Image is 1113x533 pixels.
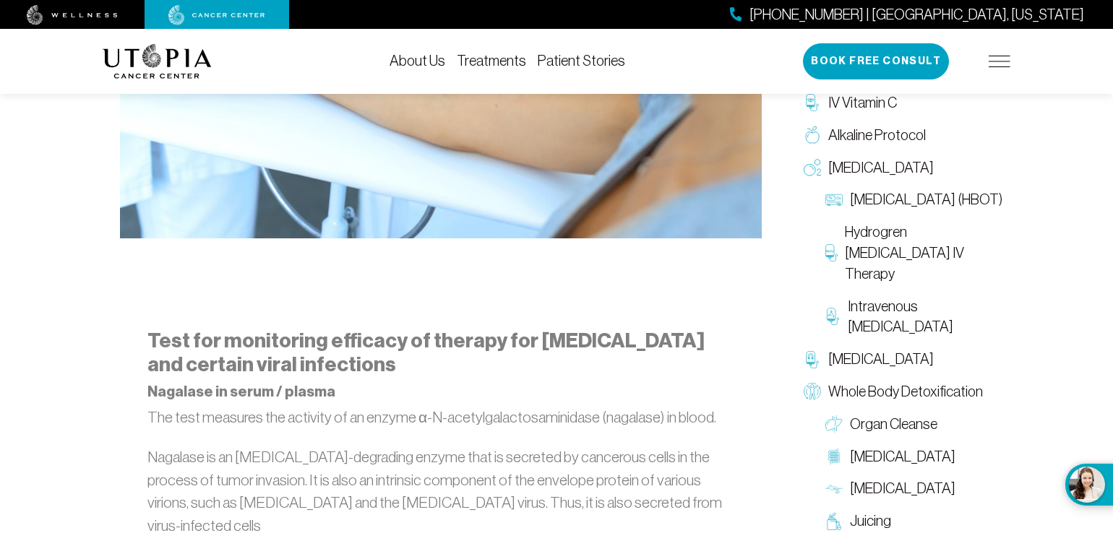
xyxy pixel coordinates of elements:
a: About Us [390,53,445,69]
img: Organ Cleanse [825,415,843,433]
span: [MEDICAL_DATA] [828,349,934,370]
a: Organ Cleanse [818,408,1010,441]
span: Intravenous [MEDICAL_DATA] [848,296,1003,338]
img: Hyperbaric Oxygen Therapy (HBOT) [825,191,843,209]
a: [MEDICAL_DATA] [818,472,1010,505]
a: Whole Body Detoxification [796,376,1010,408]
img: icon-hamburger [989,56,1010,67]
a: Intravenous [MEDICAL_DATA] [818,290,1010,344]
span: [MEDICAL_DATA] [850,446,955,467]
img: Hydrogren Peroxide IV Therapy [825,244,838,261]
span: Whole Body Detoxification [828,381,983,402]
a: Treatments [457,53,526,69]
span: Hydrogren [MEDICAL_DATA] IV Therapy [845,222,1003,284]
strong: Nagalase in serum / plasma [147,383,335,400]
img: Colon Therapy [825,448,843,465]
img: Intravenous Ozone Therapy [825,308,841,325]
span: IV Vitamin C [828,92,897,113]
img: Lymphatic Massage [825,480,843,498]
span: Organ Cleanse [850,414,937,435]
a: Patient Stories [538,53,625,69]
a: IV Vitamin C [796,87,1010,119]
strong: Test for monitoring efficacy of therapy for [MEDICAL_DATA] and certain viral infections [147,329,705,377]
span: Alkaline Protocol [828,125,926,146]
span: [MEDICAL_DATA] [828,157,934,178]
img: Juicing [825,513,843,530]
a: [MEDICAL_DATA] [796,152,1010,184]
a: [MEDICAL_DATA] [818,441,1010,473]
img: Alkaline Protocol [804,126,821,144]
button: Book Free Consult [803,43,949,79]
img: Oxygen Therapy [804,159,821,176]
a: Alkaline Protocol [796,119,1010,152]
a: [MEDICAL_DATA] (HBOT) [818,183,1010,216]
img: IV Vitamin C [804,94,821,111]
a: [PHONE_NUMBER] | [GEOGRAPHIC_DATA], [US_STATE] [730,4,1084,25]
img: logo [103,44,212,79]
img: Whole Body Detoxification [804,383,821,400]
img: cancer center [168,5,265,25]
img: wellness [27,5,118,25]
img: Chelation Therapy [804,351,821,368]
p: The test measures the activity of an enzyme α-N-acetylgalactosaminidase (nagalase) in blood. [147,406,734,429]
span: Juicing [850,511,891,532]
span: [PHONE_NUMBER] | [GEOGRAPHIC_DATA], [US_STATE] [749,4,1084,25]
a: [MEDICAL_DATA] [796,343,1010,376]
span: [MEDICAL_DATA] (HBOT) [850,189,1002,210]
span: [MEDICAL_DATA] [850,478,955,499]
a: Hydrogren [MEDICAL_DATA] IV Therapy [818,216,1010,290]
